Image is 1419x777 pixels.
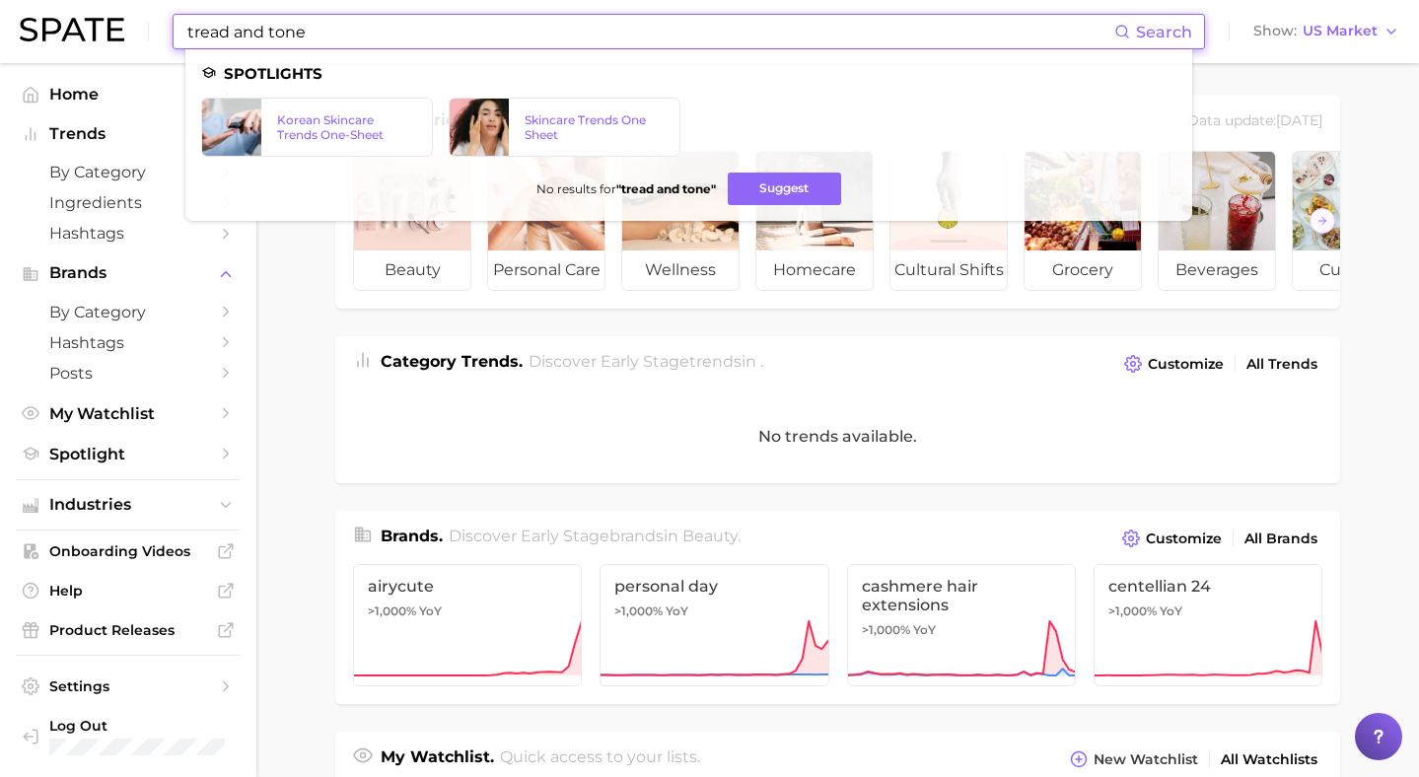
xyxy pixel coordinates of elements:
[1293,250,1409,290] span: culinary
[488,250,604,290] span: personal care
[49,445,207,463] span: Spotlight
[49,85,207,104] span: Home
[525,112,664,142] div: Skincare Trends One Sheet
[49,621,207,639] span: Product Releases
[49,125,207,143] span: Trends
[1216,746,1322,773] a: All Watchlists
[353,151,471,291] a: beauty
[449,98,680,157] a: Skincare Trends One Sheet
[1108,577,1308,596] span: centellian 24
[381,527,443,545] span: Brands .
[49,193,207,212] span: Ingredients
[381,745,494,773] h1: My Watchlist.
[16,119,241,149] button: Trends
[449,527,741,545] span: Discover Early Stage brands in .
[16,615,241,645] a: Product Releases
[1158,151,1276,291] a: beverages
[49,496,207,514] span: Industries
[1119,350,1229,378] button: Customize
[16,79,241,109] a: Home
[728,173,841,205] button: Suggest
[1159,250,1275,290] span: beverages
[49,303,207,321] span: by Category
[1246,356,1317,373] span: All Trends
[16,671,241,701] a: Settings
[381,352,523,371] span: Category Trends .
[49,677,207,695] span: Settings
[1244,530,1317,547] span: All Brands
[354,250,470,290] span: beauty
[49,264,207,282] span: Brands
[1094,751,1198,768] span: New Watchlist
[1253,26,1297,36] span: Show
[666,603,688,619] span: YoY
[49,582,207,600] span: Help
[16,358,241,388] a: Posts
[1242,351,1322,378] a: All Trends
[614,577,814,596] span: personal day
[862,622,910,637] span: >1,000%
[529,352,763,371] span: Discover Early Stage trends in .
[49,224,207,243] span: Hashtags
[913,622,936,638] span: YoY
[889,151,1008,291] a: cultural shifts
[16,218,241,248] a: Hashtags
[49,404,207,423] span: My Watchlist
[1248,19,1404,44] button: ShowUS Market
[16,187,241,218] a: Ingredients
[1065,745,1203,773] button: New Watchlist
[49,542,207,560] span: Onboarding Videos
[16,297,241,327] a: by Category
[16,576,241,605] a: Help
[16,439,241,469] a: Spotlight
[49,333,207,352] span: Hashtags
[1117,525,1227,552] button: Customize
[1146,530,1222,547] span: Customize
[500,745,700,773] h2: Quick access to your lists.
[682,527,738,545] span: beauty
[49,717,225,735] span: Log Out
[616,181,716,196] strong: " tread and tone "
[536,181,716,196] span: No results for
[49,364,207,383] span: Posts
[368,603,416,618] span: >1,000%
[1148,356,1224,373] span: Customize
[201,65,1176,82] li: Spotlights
[49,163,207,181] span: by Category
[16,536,241,566] a: Onboarding Videos
[1025,250,1141,290] span: grocery
[16,258,241,288] button: Brands
[862,577,1061,614] span: cashmere hair extensions
[1160,603,1182,619] span: YoY
[600,564,828,686] a: personal day>1,000% YoY
[20,18,124,41] img: SPATE
[335,389,1340,483] div: No trends available.
[622,250,739,290] span: wellness
[185,15,1114,48] input: Search here for a brand, industry, or ingredient
[16,490,241,520] button: Industries
[16,157,241,187] a: by Category
[16,327,241,358] a: Hashtags
[1094,564,1322,686] a: centellian 24>1,000% YoY
[368,577,567,596] span: airycute
[1303,26,1378,36] span: US Market
[621,151,740,291] a: wellness
[419,603,442,619] span: YoY
[1187,108,1322,135] div: Data update: [DATE]
[201,98,433,157] a: Korean Skincare Trends One-Sheet
[277,112,416,142] div: Korean Skincare Trends One-Sheet
[487,151,605,291] a: personal care
[353,564,582,686] a: airycute>1,000% YoY
[1136,23,1192,41] span: Search
[614,603,663,618] span: >1,000%
[1221,751,1317,768] span: All Watchlists
[1240,526,1322,552] a: All Brands
[847,564,1076,686] a: cashmere hair extensions>1,000% YoY
[1108,603,1157,618] span: >1,000%
[1310,208,1335,234] button: Scroll Right
[1024,151,1142,291] a: grocery
[16,398,241,429] a: My Watchlist
[16,711,241,761] a: Log out. Currently logged in with e-mail lhighfill@hunterpr.com.
[1292,151,1410,291] a: culinary
[890,250,1007,290] span: cultural shifts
